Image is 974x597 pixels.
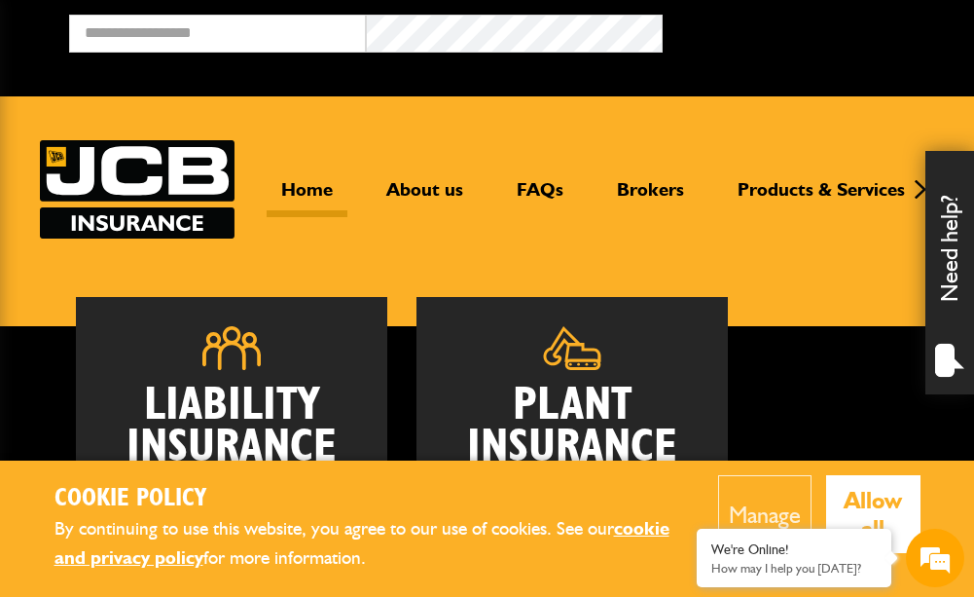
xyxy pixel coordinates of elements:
[711,541,877,558] div: We're Online!
[723,178,920,217] a: Products & Services
[40,140,234,239] a: JCB Insurance Services
[372,178,478,217] a: About us
[267,178,347,217] a: Home
[54,484,690,514] h2: Cookie Policy
[718,475,812,553] button: Manage
[40,140,234,239] img: JCB Insurance Services logo
[502,178,578,217] a: FAQs
[105,385,358,511] h2: Liability Insurance
[925,151,974,394] div: Need help?
[54,514,690,574] p: By continuing to use this website, you agree to our use of cookies. See our for more information.
[446,385,699,468] h2: Plant Insurance
[663,15,959,45] button: Broker Login
[826,475,920,553] button: Allow all
[711,561,877,576] p: How may I help you today?
[602,178,699,217] a: Brokers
